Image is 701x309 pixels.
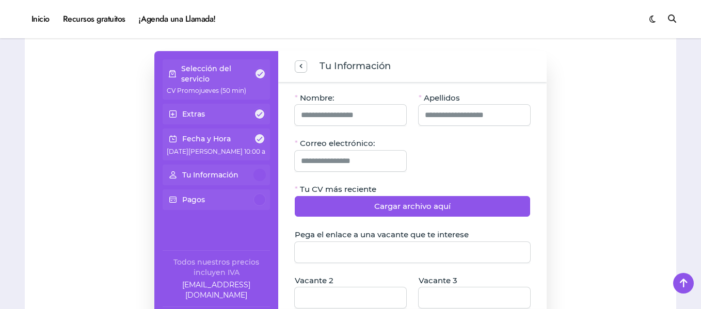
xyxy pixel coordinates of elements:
[56,5,132,33] a: Recursos gratuitos
[163,257,270,278] div: Todos nuestros precios incluyen IVA
[182,134,231,144] p: Fecha y Hora
[182,194,205,205] p: Pagos
[163,280,270,300] a: Company email: ayuda@elhadadelasvacantes.com
[181,63,254,84] p: Selección del servicio
[320,59,391,74] span: Tu Información
[295,196,530,217] button: Cargar archivo aquí
[132,5,222,33] a: ¡Agenda una Llamada!
[25,5,56,33] a: Inicio
[374,200,451,213] span: Cargar archivo aquí
[167,87,246,94] span: CV Promojueves (50 min)
[300,184,376,194] span: Tu CV más reciente
[419,275,457,286] span: Vacante 3
[295,60,307,73] button: previous step
[295,275,333,286] span: Vacante 2
[182,170,238,180] p: Tu Información
[167,148,277,155] span: [DATE][PERSON_NAME] 10:00 a. m.
[182,109,205,119] p: Extras
[424,93,460,103] span: Apellidos
[295,230,469,240] span: Pega el enlace a una vacante que te interese
[300,93,334,103] span: Nombre:
[300,138,375,149] span: Correo electrónico:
